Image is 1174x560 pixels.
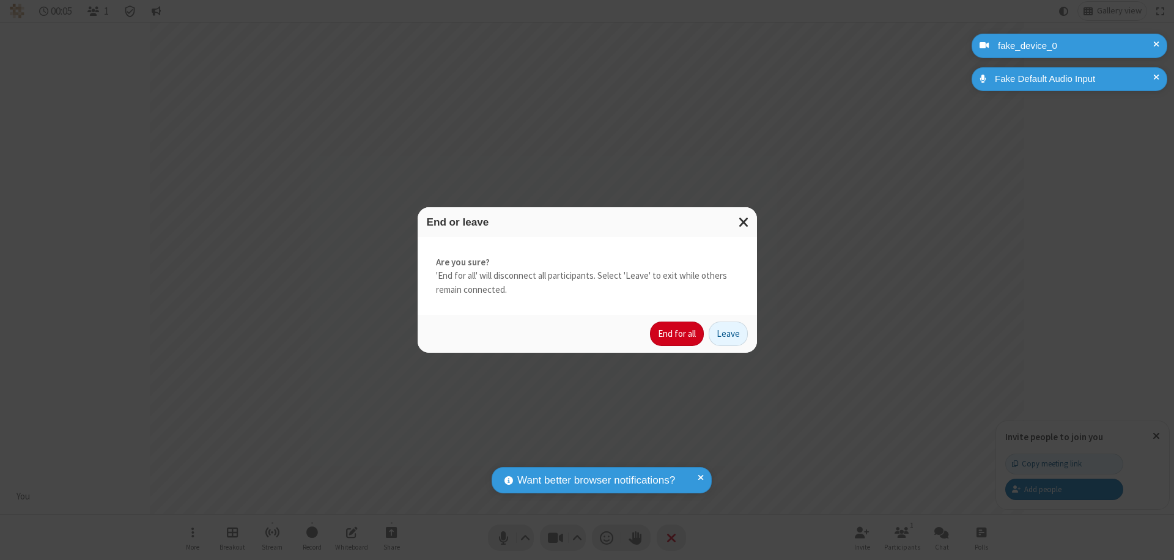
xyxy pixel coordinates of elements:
[418,237,757,315] div: 'End for all' will disconnect all participants. Select 'Leave' to exit while others remain connec...
[436,256,739,270] strong: Are you sure?
[731,207,757,237] button: Close modal
[709,322,748,346] button: Leave
[650,322,704,346] button: End for all
[994,39,1158,53] div: fake_device_0
[517,473,675,488] span: Want better browser notifications?
[427,216,748,228] h3: End or leave
[991,72,1158,86] div: Fake Default Audio Input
